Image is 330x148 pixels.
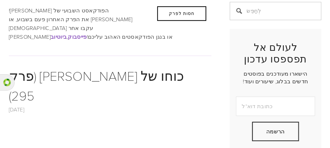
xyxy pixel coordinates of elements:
[266,128,285,135] font: הרשמה
[230,2,321,20] input: לְחַפֵּשׂ
[9,7,134,41] font: הפודקאסט השבועי של [PERSON_NAME]! [PERSON_NAME] את הפרק האחרון פעם בשבוע, או עקבו אחר [DEMOGRAPHI...
[51,33,67,41] a: ביוטיוב
[68,33,86,41] a: פייסבוק
[9,67,184,104] a: כוחו של [PERSON_NAME] (פרק 295)
[9,106,24,113] a: [DATE]
[243,70,308,85] font: הישארו מעודכנים בפוסטים חדשים בבלוג, שיעורים ועוד!
[236,96,315,116] input: כתובת דוא"ל
[244,40,307,65] font: לעולם אל תפספסו עדכון
[157,6,206,21] div: חסות לפרק
[86,33,172,41] font: או בנגן הפודקאסטים האהוב עליכם!
[252,122,299,141] button: הרשמה
[67,33,68,41] font: ,
[169,10,194,16] font: חסות לפרק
